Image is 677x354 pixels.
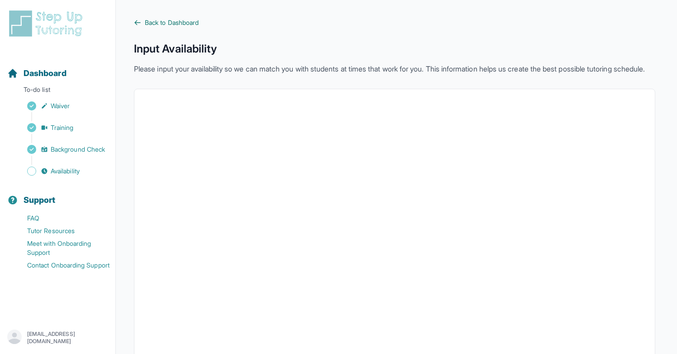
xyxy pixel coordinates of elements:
span: Training [51,123,74,132]
button: [EMAIL_ADDRESS][DOMAIN_NAME] [7,330,108,346]
p: To-do list [4,85,112,98]
a: Availability [7,165,115,177]
button: Dashboard [4,53,112,83]
img: logo [7,9,88,38]
a: FAQ [7,212,115,225]
a: Tutor Resources [7,225,115,237]
p: Please input your availability so we can match you with students at times that work for you. This... [134,63,655,74]
a: Contact Onboarding Support [7,259,115,272]
a: Background Check [7,143,115,156]
a: Dashboard [7,67,67,80]
h1: Input Availability [134,42,655,56]
a: Waiver [7,100,115,112]
span: Availability [51,167,80,176]
span: Waiver [51,101,70,110]
a: Back to Dashboard [134,18,655,27]
button: Support [4,179,112,210]
span: Support [24,194,56,206]
span: Background Check [51,145,105,154]
span: Dashboard [24,67,67,80]
a: Training [7,121,115,134]
span: Back to Dashboard [145,18,199,27]
a: Meet with Onboarding Support [7,237,115,259]
p: [EMAIL_ADDRESS][DOMAIN_NAME] [27,330,108,345]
